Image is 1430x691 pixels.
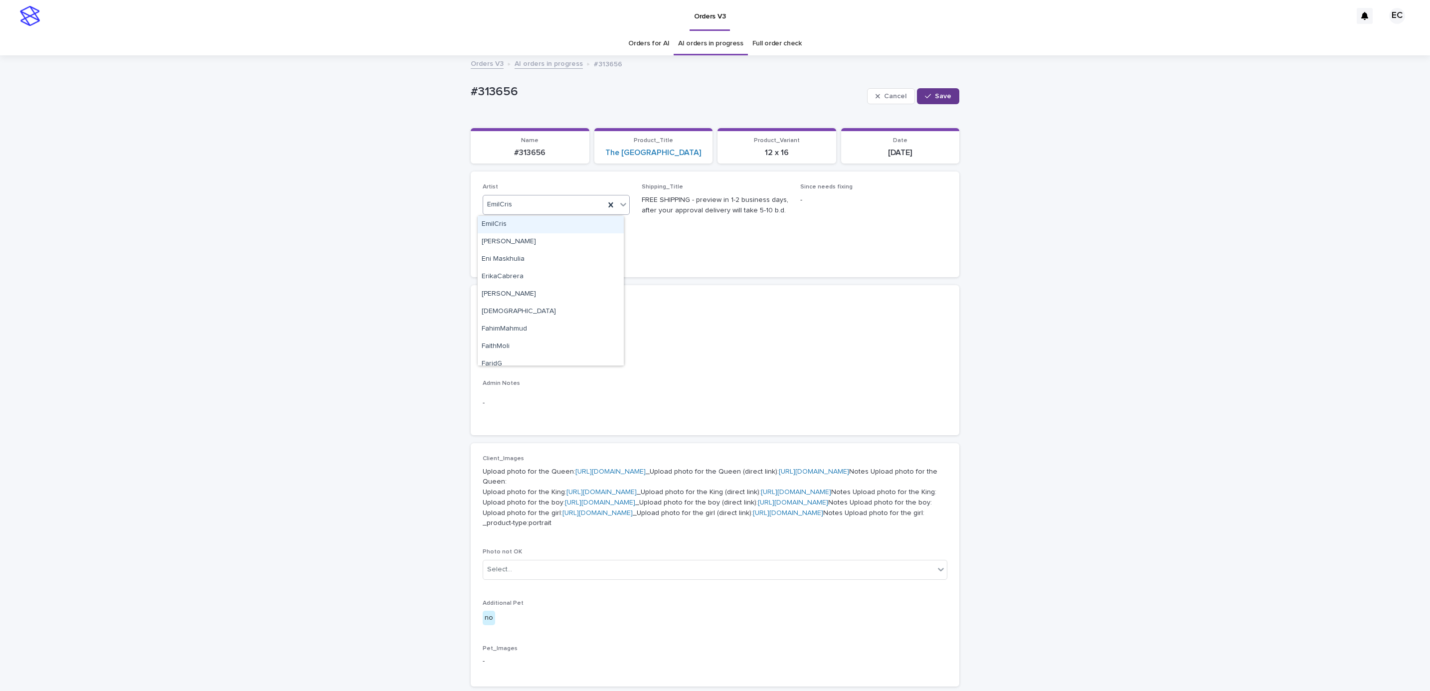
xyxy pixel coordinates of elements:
[521,138,538,144] span: Name
[917,88,959,104] button: Save
[478,216,624,233] div: EmilCris
[884,93,906,100] span: Cancel
[642,184,683,190] span: Shipping_Title
[483,308,947,319] p: -
[779,468,849,475] a: [URL][DOMAIN_NAME]
[483,380,520,386] span: Admin Notes
[800,184,853,190] span: Since needs fixing
[483,549,522,555] span: Photo not OK
[565,499,635,506] a: [URL][DOMAIN_NAME]
[628,32,669,55] a: Orders for AI
[575,468,646,475] a: [URL][DOMAIN_NAME]
[935,93,951,100] span: Save
[471,57,504,69] a: Orders V3
[678,32,743,55] a: AI orders in progress
[20,6,40,26] img: stacker-logo-s-only.png
[847,148,954,158] p: [DATE]
[483,467,947,529] p: Upload photo for the Queen: _Upload photo for the Queen (direct link): Notes Upload photo for the...
[800,195,947,205] p: -
[483,611,495,625] div: no
[487,199,512,210] span: EmilCris
[483,600,524,606] span: Additional Pet
[478,321,624,338] div: FahimMahmud
[642,195,789,216] p: FREE SHIPPING - preview in 1-2 business days, after your approval delivery will take 5-10 b.d.
[752,32,802,55] a: Full order check
[634,138,673,144] span: Product_Title
[1389,8,1405,24] div: EC
[471,85,863,99] p: #313656
[477,148,583,158] p: #313656
[761,489,831,496] a: [URL][DOMAIN_NAME]
[754,138,800,144] span: Product_Variant
[483,456,524,462] span: Client_Images
[478,251,624,268] div: Eni Maskhulia
[867,88,915,104] button: Cancel
[478,233,624,251] div: Emmanuel Ogbadu
[758,499,828,506] a: [URL][DOMAIN_NAME]
[483,349,947,360] p: -
[483,646,518,652] span: Pet_Images
[515,57,583,69] a: AI orders in progress
[753,510,823,517] a: [URL][DOMAIN_NAME]
[566,489,637,496] a: [URL][DOMAIN_NAME]
[605,148,701,158] a: The [GEOGRAPHIC_DATA]
[893,138,907,144] span: Date
[478,286,624,303] div: Ernesto
[562,510,633,517] a: [URL][DOMAIN_NAME]
[723,148,830,158] p: 12 x 16
[478,268,624,286] div: ErikaCabrera
[483,656,947,667] p: -
[483,184,498,190] span: Artist
[478,338,624,355] div: FaithMoli
[478,355,624,373] div: FaridG
[483,398,947,408] p: -
[478,303,624,321] div: EvangeliaRodi
[487,564,512,575] div: Select...
[594,58,622,69] p: #313656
